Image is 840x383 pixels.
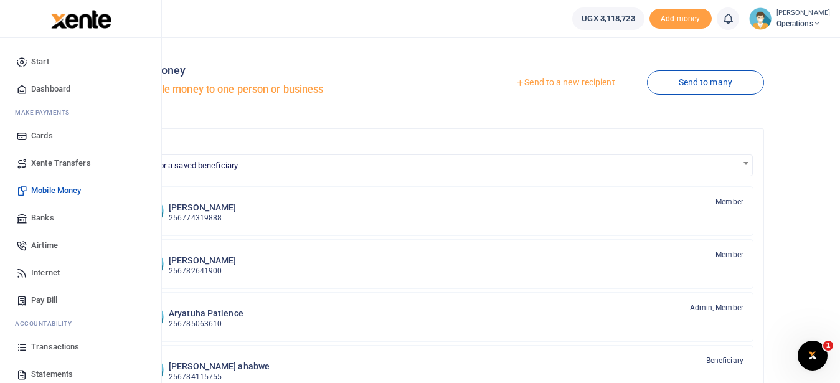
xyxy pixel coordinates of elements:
[169,308,243,319] h6: Aryatuha Patience
[124,292,753,342] a: AP Aryatuha Patience 256785063610 Admin, Member
[31,267,60,279] span: Internet
[715,249,743,260] span: Member
[113,83,433,96] h5: Send mobile money to one person or business
[649,13,712,22] a: Add money
[31,83,70,95] span: Dashboard
[31,130,53,142] span: Cards
[647,70,764,95] a: Send to many
[776,18,830,29] span: Operations
[10,103,151,122] li: M
[169,255,236,266] h6: [PERSON_NAME]
[50,14,111,23] a: logo-small logo-large logo-large
[31,341,79,353] span: Transactions
[10,259,151,286] a: Internet
[31,157,91,169] span: Xente Transfers
[169,202,236,213] h6: [PERSON_NAME]
[823,341,833,351] span: 1
[10,75,151,103] a: Dashboard
[51,10,111,29] img: logo-large
[10,232,151,259] a: Airtime
[169,318,243,330] p: 256785063610
[706,355,743,366] span: Beneficiary
[690,302,743,313] span: Admin, Member
[10,149,151,177] a: Xente Transfers
[749,7,772,30] img: profile-user
[124,186,753,236] a: PK [PERSON_NAME] 256774319888 Member
[10,122,151,149] a: Cards
[31,212,54,224] span: Banks
[24,319,72,328] span: countability
[129,161,238,170] span: Search for a saved beneficiary
[124,155,752,174] span: Search for a saved beneficiary
[10,333,151,361] a: Transactions
[124,239,753,289] a: BN [PERSON_NAME] 256782641900 Member
[582,12,635,25] span: UGX 3,118,723
[649,9,712,29] span: Add money
[31,184,81,197] span: Mobile Money
[169,265,236,277] p: 256782641900
[10,286,151,314] a: Pay Bill
[31,55,49,68] span: Start
[567,7,649,30] li: Wallet ballance
[10,314,151,333] li: Ac
[169,212,236,224] p: 256774319888
[31,368,73,381] span: Statements
[31,294,57,306] span: Pay Bill
[169,371,270,383] p: 256784115755
[749,7,830,30] a: profile-user [PERSON_NAME] Operations
[10,177,151,204] a: Mobile Money
[572,7,644,30] a: UGX 3,118,723
[484,72,646,94] a: Send to a new recipient
[123,154,753,176] span: Search for a saved beneficiary
[21,108,70,117] span: ake Payments
[10,48,151,75] a: Start
[31,239,58,252] span: Airtime
[113,64,433,77] h4: Mobile Money
[776,8,830,19] small: [PERSON_NAME]
[10,204,151,232] a: Banks
[649,9,712,29] li: Toup your wallet
[715,196,743,207] span: Member
[798,341,828,371] iframe: Intercom live chat
[169,361,270,372] h6: [PERSON_NAME] ahabwe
